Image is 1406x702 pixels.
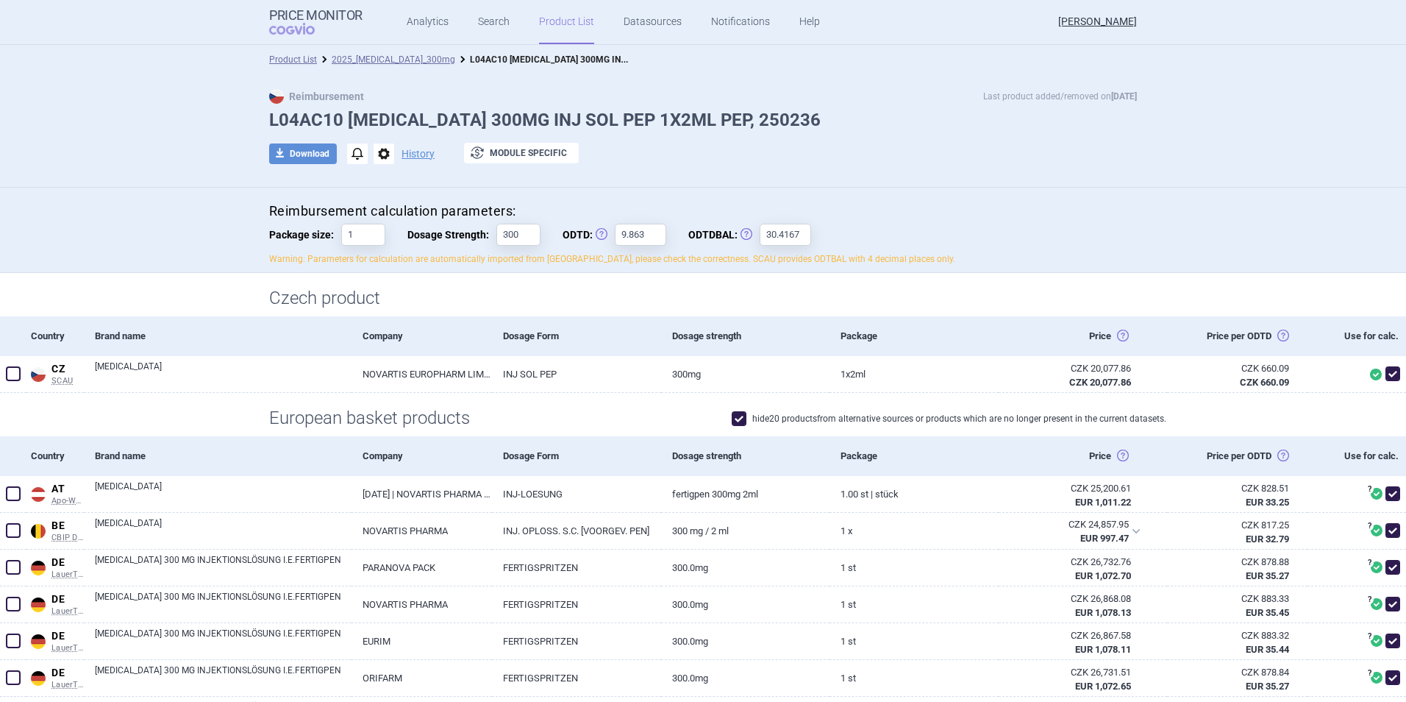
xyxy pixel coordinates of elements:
[26,517,84,542] a: BEBECBIP DCI
[31,598,46,612] img: Germany
[51,606,84,617] span: LauerTaxe CGM
[661,356,829,392] a: 300MG
[760,224,811,246] input: ODTDBAL:
[1010,666,1131,679] div: CZK 26,731.51
[269,224,341,246] span: Package size:
[95,360,351,386] a: [MEDICAL_DATA]
[402,149,435,159] button: History
[1246,681,1289,692] strong: EUR 35.27
[51,496,84,506] span: Apo-Warenv.III
[51,376,84,386] span: SCAU
[1240,377,1289,388] strong: CZK 660.09
[1167,550,1307,588] a: CZK 878.88EUR 35.27
[269,8,363,23] strong: Price Monitor
[351,316,492,356] div: Company
[269,202,1137,221] h4: Reimbursement calculation parameters:
[1167,436,1307,476] div: Price per ODTD
[1178,556,1289,569] div: CZK 878.88
[1010,666,1131,692] abbr: SP-CAU-010 Německo
[1167,660,1307,698] a: CZK 878.84EUR 35.27
[26,664,84,689] a: DEDELauerTaxe CGM
[31,524,46,539] img: Belgium
[563,224,615,246] span: ODTD:
[829,513,998,549] a: 1 x
[31,487,46,502] img: Austria
[1178,519,1289,532] div: CZK 817.25
[26,627,84,653] a: DEDELauerTaxe CGM
[1111,91,1137,102] strong: [DATE]
[51,680,84,690] span: LauerTaxe CGM
[1069,377,1131,388] strong: CZK 20,077.86
[492,436,660,476] div: Dosage Form
[732,411,1166,426] label: hide 20 products from alternative sources or products which are no longer present in the current ...
[1075,644,1131,655] strong: EUR 1,078.11
[1307,316,1406,356] div: Use for calc.
[1010,629,1131,642] div: CZK 26,867.58
[26,360,84,386] a: CZCZSCAU
[26,590,84,616] a: DEDELauerTaxe CGM
[269,143,337,164] button: Download
[1365,522,1374,531] span: ?
[269,54,317,65] a: Product List
[829,623,998,659] a: 1 St
[661,316,829,356] div: Dosage strength
[492,476,660,512] a: INJ-LOESUNG
[51,643,84,653] span: LauerTaxe CGM
[1010,592,1131,619] abbr: SP-CAU-010 Německo
[51,533,84,543] span: CBIP DCI
[1365,485,1374,494] span: ?
[1167,316,1307,356] div: Price per ODTD
[661,660,829,696] a: 300.0mg
[492,513,660,549] a: INJ. OPLOSS. S.C. [VOORGEV. PEN]
[31,634,46,649] img: Germany
[661,623,829,659] a: 300.0mg
[1075,497,1131,508] strong: EUR 1,011.22
[1167,356,1307,394] a: CZK 660.09CZK 660.09
[492,356,660,392] a: INJ SOL PEP
[829,586,998,623] a: 1 St
[1365,559,1374,567] span: ?
[492,586,660,623] a: FERTIGSPRITZEN
[1246,607,1289,618] strong: EUR 35.45
[829,436,998,476] div: Package
[829,660,998,696] a: 1 St
[999,436,1167,476] div: Price
[351,660,492,696] a: ORIFARM
[51,520,84,533] span: BE
[829,316,998,356] div: Package
[26,480,84,506] a: ATATApo-Warenv.III
[95,590,351,617] a: [MEDICAL_DATA] 300 MG INJEKTIONSLÖSUNG I.E.FERTIGPEN
[31,561,46,575] img: Germany
[51,593,84,606] span: DE
[1009,518,1129,545] abbr: SP-CAU-010 Belgie hrazené LP
[688,224,760,246] span: ODTDBAL:
[1178,666,1289,679] div: CZK 878.84
[829,356,998,392] a: 1X2ML
[351,476,492,512] a: [DATE] | NOVARTIS PHARMA GMBH
[351,436,492,476] div: Company
[95,553,351,580] a: [MEDICAL_DATA] 300 MG INJEKTIONSLÖSUNG I.E.FERTIGPEN
[1178,629,1289,642] div: CZK 883.32
[1246,644,1289,655] strong: EUR 35.44
[269,89,284,104] img: CZ
[829,476,998,512] a: 1.00 ST | Stück
[84,316,351,356] div: Brand name
[1075,681,1131,692] strong: EUR 1,072.65
[470,52,748,65] strong: L04AC10 [MEDICAL_DATA] 300MG INJ SOL PEP 1X2ML PEP, 250236
[341,224,385,246] input: Package size:
[1010,556,1131,582] abbr: SP-CAU-010 Německo
[455,52,632,67] li: L04AC10 COSENTYX 300MG INJ SOL PEP 1X2ML PEP, 250236
[95,480,351,506] a: [MEDICAL_DATA]
[51,483,84,496] span: AT
[1167,586,1307,625] a: CZK 883.33EUR 35.45
[999,513,1149,550] div: CZK 24,857.95EUR 997.47
[269,408,1137,429] h1: European basket products
[1246,570,1289,581] strong: EUR 35.27
[1010,362,1131,389] abbr: Česko ex-factory
[351,623,492,659] a: EURIM
[269,288,1137,309] h1: Czech product
[1167,476,1307,514] a: CZK 828.51EUR 33.25
[492,660,660,696] a: FERTIGSPRITZEN
[983,89,1137,104] p: Last product added/removed on
[1010,482,1131,495] div: CZK 25,200.61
